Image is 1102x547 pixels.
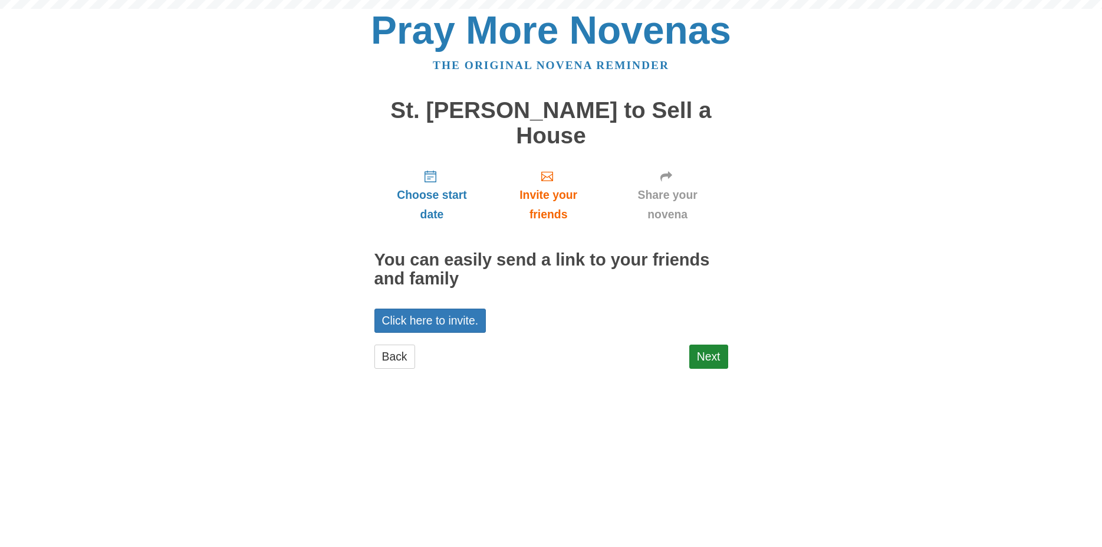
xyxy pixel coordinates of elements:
a: Next [689,345,728,369]
a: Choose start date [374,160,490,230]
a: Pray More Novenas [371,8,731,52]
span: Share your novena [619,185,716,224]
a: Click here to invite. [374,309,486,333]
h1: St. [PERSON_NAME] to Sell a House [374,98,728,148]
span: Invite your friends [501,185,595,224]
a: The original novena reminder [433,59,669,71]
a: Share your novena [607,160,728,230]
h2: You can easily send a link to your friends and family [374,251,728,289]
span: Choose start date [386,185,478,224]
a: Invite your friends [489,160,607,230]
a: Back [374,345,415,369]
